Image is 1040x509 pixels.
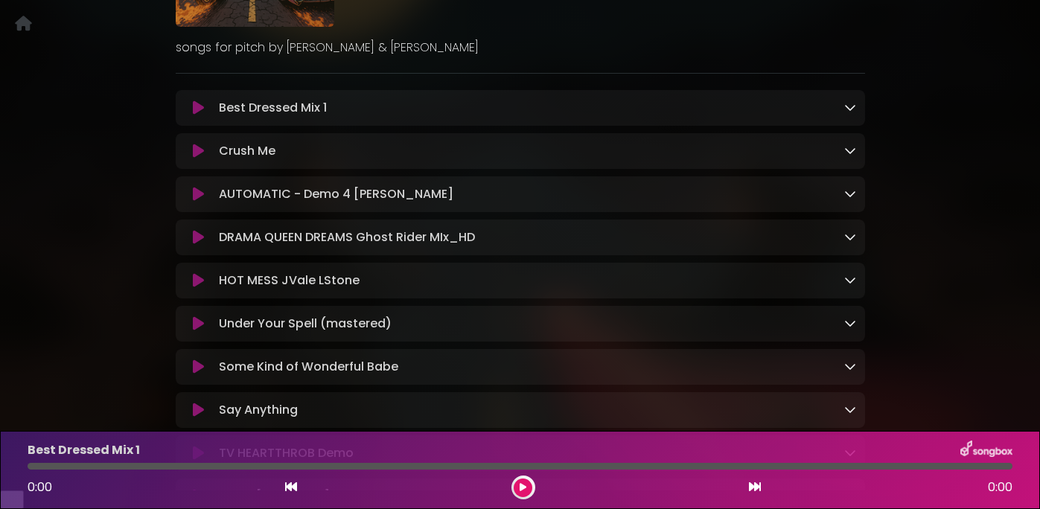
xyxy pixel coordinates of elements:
p: Best Dressed Mix 1 [28,441,140,459]
p: songs for pitch by [PERSON_NAME] & [PERSON_NAME] [176,39,865,57]
p: Under Your Spell (mastered) [219,315,392,333]
p: Some Kind of Wonderful Babe [219,358,398,376]
p: HOT MESS JVale LStone [219,272,360,289]
p: DRAMA QUEEN DREAMS Ghost Rider MIx_HD [219,228,475,246]
img: songbox-logo-white.png [960,441,1012,460]
p: Say Anything [219,401,298,419]
p: AUTOMATIC - Demo 4 [PERSON_NAME] [219,185,453,203]
p: Best Dressed Mix 1 [219,99,327,117]
span: 0:00 [988,478,1012,496]
span: 0:00 [28,478,52,496]
p: Crush Me [219,142,275,160]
